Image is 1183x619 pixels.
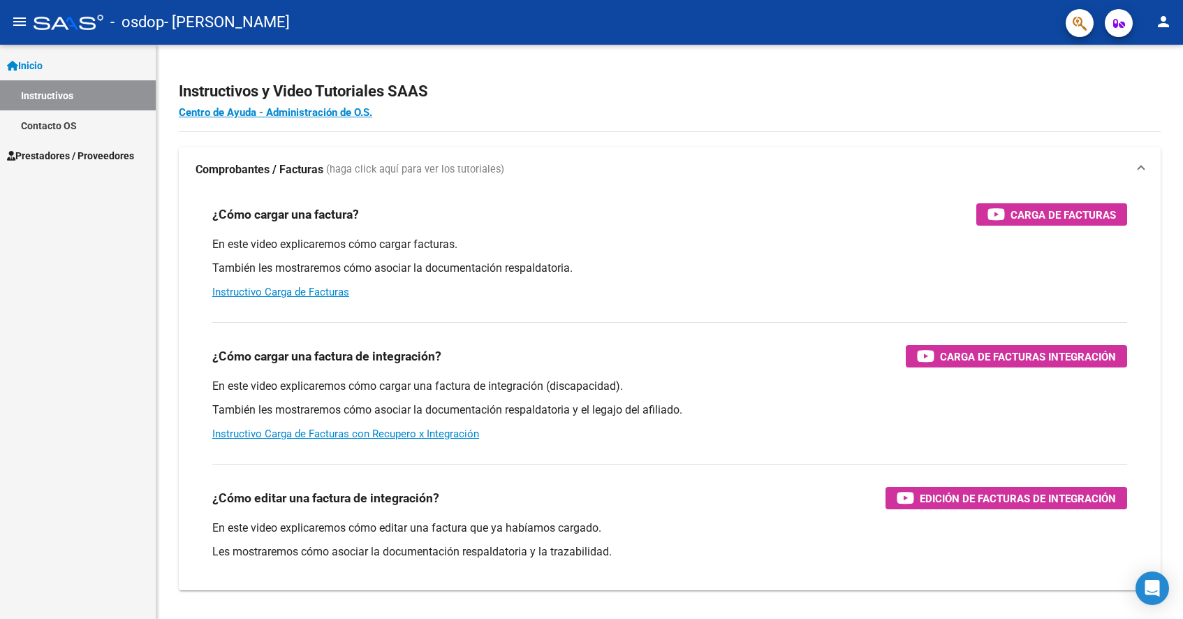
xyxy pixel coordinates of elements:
[906,345,1127,367] button: Carga de Facturas Integración
[1136,571,1169,605] div: Open Intercom Messenger
[212,347,441,366] h3: ¿Cómo cargar una factura de integración?
[7,148,134,163] span: Prestadores / Proveedores
[212,428,479,440] a: Instructivo Carga de Facturas con Recupero x Integración
[212,286,349,298] a: Instructivo Carga de Facturas
[212,379,1127,394] p: En este video explicaremos cómo cargar una factura de integración (discapacidad).
[11,13,28,30] mat-icon: menu
[212,544,1127,560] p: Les mostraremos cómo asociar la documentación respaldatoria y la trazabilidad.
[179,192,1161,590] div: Comprobantes / Facturas (haga click aquí para ver los tutoriales)
[886,487,1127,509] button: Edición de Facturas de integración
[110,7,164,38] span: - osdop
[940,348,1116,365] span: Carga de Facturas Integración
[212,237,1127,252] p: En este video explicaremos cómo cargar facturas.
[196,162,323,177] strong: Comprobantes / Facturas
[920,490,1116,507] span: Edición de Facturas de integración
[212,261,1127,276] p: También les mostraremos cómo asociar la documentación respaldatoria.
[212,402,1127,418] p: También les mostraremos cómo asociar la documentación respaldatoria y el legajo del afiliado.
[179,78,1161,105] h2: Instructivos y Video Tutoriales SAAS
[212,488,439,508] h3: ¿Cómo editar una factura de integración?
[326,162,504,177] span: (haga click aquí para ver los tutoriales)
[179,147,1161,192] mat-expansion-panel-header: Comprobantes / Facturas (haga click aquí para ver los tutoriales)
[1155,13,1172,30] mat-icon: person
[1011,206,1116,224] span: Carga de Facturas
[7,58,43,73] span: Inicio
[164,7,290,38] span: - [PERSON_NAME]
[212,205,359,224] h3: ¿Cómo cargar una factura?
[179,106,372,119] a: Centro de Ayuda - Administración de O.S.
[976,203,1127,226] button: Carga de Facturas
[212,520,1127,536] p: En este video explicaremos cómo editar una factura que ya habíamos cargado.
